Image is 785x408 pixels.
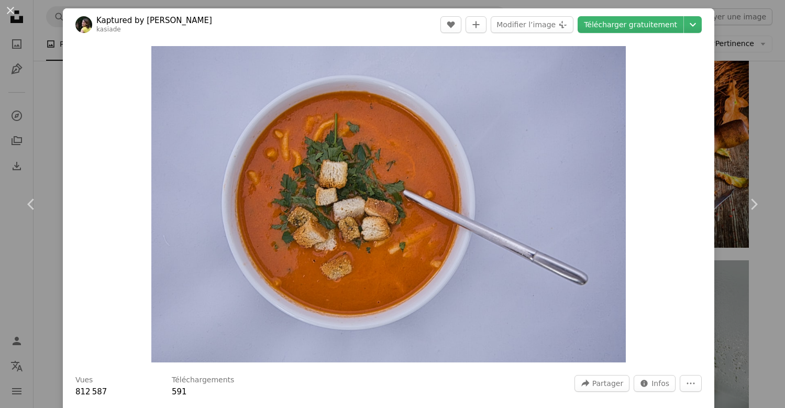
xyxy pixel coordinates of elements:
[440,16,461,33] button: J’aime
[75,16,92,33] img: Accéder au profil de Kaptured by Kasia
[574,375,629,392] button: Partager cette image
[680,375,702,392] button: Plus d’actions
[684,16,702,33] button: Choisissez la taille de téléchargement
[75,375,93,385] h3: Vues
[466,16,487,33] button: Ajouter à la collection
[578,16,683,33] a: Télécharger gratuitement
[634,375,676,392] button: Statistiques de cette image
[96,15,212,26] a: Kaptured by [PERSON_NAME]
[172,375,234,385] h3: Téléchargements
[75,387,107,396] span: 812 587
[722,154,785,255] a: Suivant
[151,46,626,362] button: Zoom sur cette image
[151,46,626,362] img: un bol de soupe aux tomates avec des croûtons et des épinards
[592,376,623,391] span: Partager
[96,26,121,33] a: kasiade
[651,376,669,391] span: Infos
[491,16,573,33] button: Modifier l’image
[172,387,187,396] span: 591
